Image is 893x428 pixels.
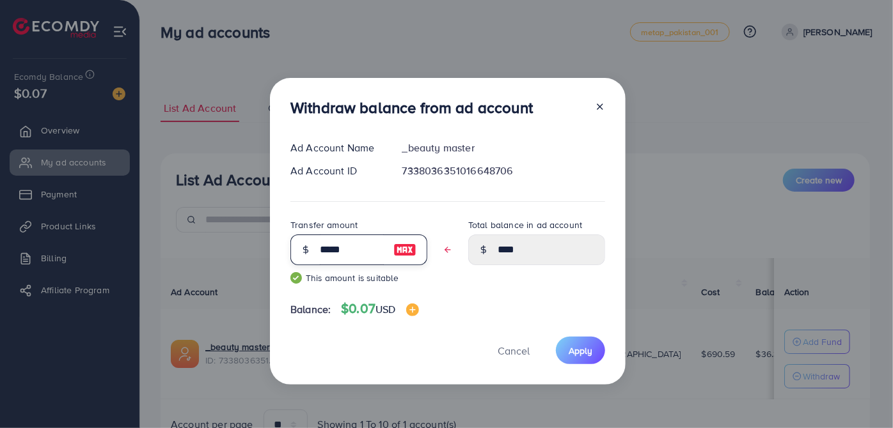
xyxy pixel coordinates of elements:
label: Total balance in ad account [468,218,582,231]
button: Cancel [482,337,546,364]
div: Ad Account ID [280,164,392,178]
iframe: Chat [839,371,883,418]
img: image [406,303,419,316]
div: _beauty master [392,141,615,155]
h4: $0.07 [341,301,418,317]
div: Ad Account Name [280,141,392,155]
button: Apply [556,337,605,364]
small: This amount is suitable [290,271,427,284]
img: image [393,242,416,257]
span: Balance: [290,302,331,317]
span: USD [375,302,395,316]
img: guide [290,272,302,284]
div: 7338036351016648706 [392,164,615,178]
h3: Withdraw balance from ad account [290,98,533,117]
label: Transfer amount [290,218,358,231]
span: Apply [569,344,592,357]
span: Cancel [498,344,530,358]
